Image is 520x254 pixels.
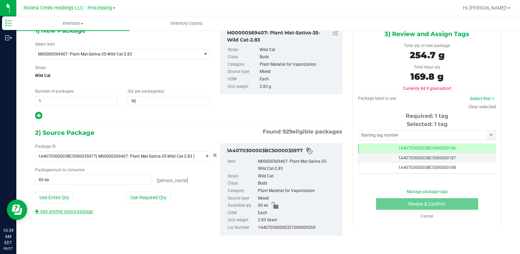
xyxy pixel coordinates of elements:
span: select [487,130,495,140]
div: 2.83 Gram [258,217,339,224]
div: Plant Material for Vaporization [260,61,339,68]
span: Required: 1 tag [406,113,448,119]
label: Item [228,158,257,173]
span: Qty per package [128,89,164,94]
p: 10:39 AM EDT [3,227,13,246]
span: Inventory Counts [161,20,212,27]
span: Inventory [16,20,130,27]
span: M00000569407: Plant Mat-Sativa-35-Wild Cat-2.83 [38,52,192,57]
button: Use Required Qty [126,192,171,203]
a: Add another source package [35,209,93,214]
a: Clear selected [468,104,496,109]
div: Buds [258,180,339,187]
button: Cancel button [211,150,219,160]
span: Wild Cat [35,70,210,81]
div: Wild Cat [258,173,339,180]
span: Package label to use [358,96,396,101]
label: UOM [228,76,258,83]
span: (ea) [157,89,164,94]
button: Review & Confirm [376,198,478,210]
span: 60 ea [258,202,268,209]
div: 1A4070300000321000000269 [258,224,339,232]
label: Strain [228,46,258,54]
label: Unit weight [228,83,258,91]
span: Package ID [35,144,56,149]
span: 169.8 g [410,71,443,82]
span: select [201,49,210,59]
label: Available qty [228,202,257,209]
a: Inventory [16,16,130,31]
inline-svg: Inventory [5,20,12,27]
div: Buds [260,53,339,61]
span: 1A4070300003BC5000000188 [398,165,456,170]
div: M00000569407: Plant Mat-Sativa-35-Wild Cat-2.83 [258,158,339,173]
label: Select Item [35,41,55,47]
span: Total qty of new package [404,43,450,48]
span: 1A4070300003BC5000000186 [398,146,456,150]
span: short [442,86,451,91]
label: Class [228,53,258,61]
a: Select first 1 [470,96,494,101]
span: ( M00000569407: Plant Mat-Sativa-35-Wild Cat-2.83 ) [96,154,195,159]
label: Category [228,61,258,68]
span: 2) Source Package [35,128,94,138]
div: 1A4070300003BC5000035977 [227,147,339,155]
input: 90 [128,96,210,106]
span: 929 [282,128,292,135]
span: Package to consume [35,168,84,172]
div: 2.83 g [260,83,339,91]
label: Source type [228,68,258,76]
label: Class [228,180,257,187]
span: Hi, [PERSON_NAME]! [463,5,507,11]
span: 1A4070300003BC5000000187 [398,156,456,160]
label: Unit weight [228,217,257,224]
iframe: Resource center [7,200,27,220]
input: 1 [35,96,117,106]
div: Each [260,76,339,83]
span: 3) Review and Assign Tags [385,29,469,39]
span: Currently 84.9 grams [403,86,451,91]
button: Use Entire Qty [35,192,74,203]
span: 1A4070300003BC5000035977 [38,154,96,159]
div: Wild Cat [260,46,339,54]
input: 60 ea [35,175,151,185]
span: count [51,168,62,172]
a: Cancel [421,214,433,219]
a: Inventory Counts [130,16,243,31]
label: UOM [228,209,257,217]
div: Mixed [260,68,339,76]
span: Found eligible packages [263,128,342,136]
label: Strain [35,65,46,71]
input: Starting tag number [358,130,487,140]
a: Manage package tags [407,189,448,194]
span: Number of packages [35,89,74,94]
div: Each [258,209,339,217]
label: Strain [228,173,257,180]
span: Total input qty [414,65,440,69]
label: Source type [228,195,257,202]
label: Category [228,187,257,195]
div: Plant Material for Vaporization [258,187,339,195]
inline-svg: Outbound [5,34,12,41]
span: 254.7 g [410,50,444,61]
label: Lot Number [228,224,257,232]
div: M00000569407: Plant Mat-Sativa-35-Wild Cat-2.83 [227,29,339,44]
span: Riviera Creek Holdings LLC - Processing [23,5,112,11]
span: select [201,152,210,161]
p: 08/27 [3,246,13,251]
span: Add new output [35,115,42,120]
span: Selected: 1 tag [407,121,448,127]
span: [PERSON_NAME] [157,178,188,183]
div: Mixed [258,195,339,202]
